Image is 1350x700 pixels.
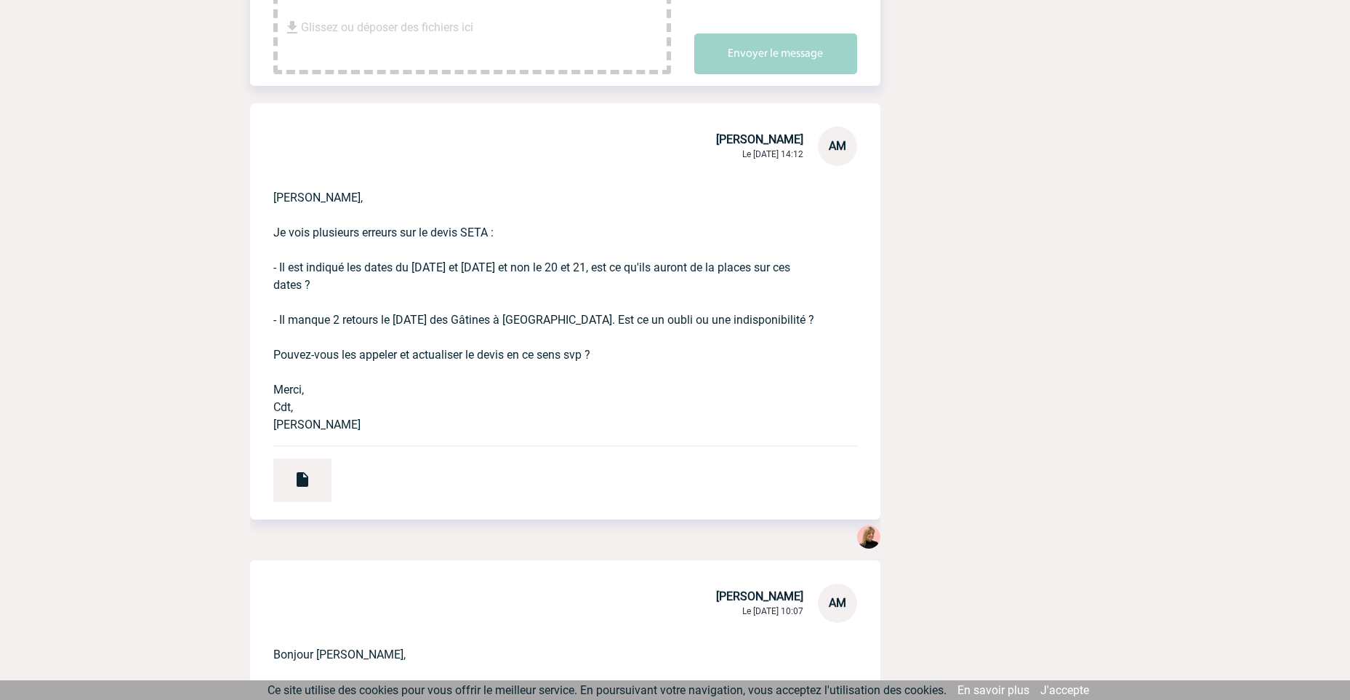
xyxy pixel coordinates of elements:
[716,132,803,146] span: [PERSON_NAME]
[857,525,880,552] div: Estelle PERIOU 16 Juillet 2025 à 17:11
[273,166,816,434] p: [PERSON_NAME], Je vois plusieurs erreurs sur le devis SETA : - Il est indiqué les dates du [DATE]...
[742,149,803,159] span: Le [DATE] 14:12
[694,33,857,74] button: Envoyer le message
[268,683,947,697] span: Ce site utilise des cookies pour vous offrir le meilleur service. En poursuivant votre navigation...
[250,466,332,480] a: devis seta.pdf
[857,525,880,549] img: 131233-0.png
[742,606,803,616] span: Le [DATE] 10:07
[829,596,846,610] span: AM
[957,683,1029,697] a: En savoir plus
[716,589,803,603] span: [PERSON_NAME]
[1040,683,1089,697] a: J'accepte
[829,139,846,153] span: AM
[284,19,301,36] img: file_download.svg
